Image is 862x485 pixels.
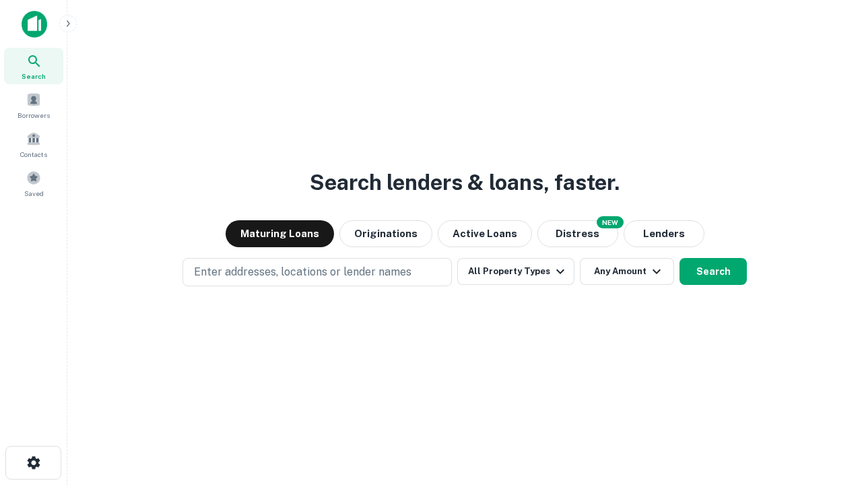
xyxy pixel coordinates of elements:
[226,220,334,247] button: Maturing Loans
[22,11,47,38] img: capitalize-icon.png
[679,258,747,285] button: Search
[22,71,46,82] span: Search
[4,87,63,123] a: Borrowers
[580,258,674,285] button: Any Amount
[4,126,63,162] a: Contacts
[795,377,862,442] iframe: Chat Widget
[4,165,63,201] a: Saved
[339,220,432,247] button: Originations
[624,220,704,247] button: Lenders
[597,216,624,228] div: NEW
[183,258,452,286] button: Enter addresses, locations or lender names
[18,110,50,121] span: Borrowers
[438,220,532,247] button: Active Loans
[310,166,620,199] h3: Search lenders & loans, faster.
[4,48,63,84] a: Search
[457,258,574,285] button: All Property Types
[24,188,44,199] span: Saved
[194,264,411,280] p: Enter addresses, locations or lender names
[537,220,618,247] button: Search distressed loans with lien and other non-mortgage details.
[20,149,47,160] span: Contacts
